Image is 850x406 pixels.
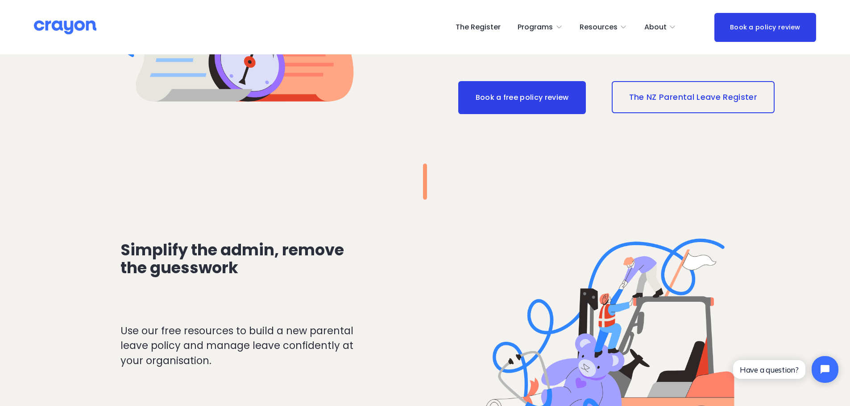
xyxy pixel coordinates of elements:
a: Book a free policy review [458,81,586,114]
a: The Register [456,20,501,34]
a: folder dropdown [644,20,676,34]
a: The NZ Parental Leave Register [612,81,775,113]
p: Use our free resources to build a new parental leave policy and manage leave confidently at your ... [120,324,361,369]
a: folder dropdown [580,20,627,34]
a: Book a policy review [714,13,816,42]
span: Resources [580,21,618,34]
span: About [644,21,667,34]
span: Programs [518,21,553,34]
img: Crayon [34,20,96,35]
iframe: Tidio Chat [726,349,846,390]
a: folder dropdown [518,20,563,34]
span: Simplify the admin, remove the guesswork [120,239,347,279]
